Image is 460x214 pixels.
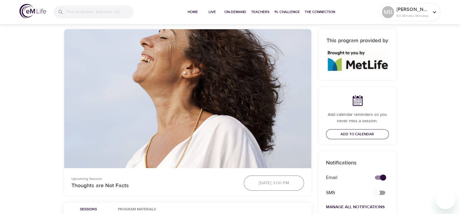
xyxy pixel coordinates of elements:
span: Add to Calendar [341,131,374,137]
input: Find programs, teachers, etc... [66,5,134,19]
img: logo_960%20v2.jpg [326,50,388,71]
a: Manage All Notifications [326,204,385,210]
span: Home [185,9,200,15]
span: On-Demand [224,9,246,15]
iframe: Button to launch messaging window [436,190,455,209]
div: SMS [322,186,368,200]
span: The Connection [305,9,335,15]
p: 60 Mindful Minutes [396,13,429,19]
div: Email [322,171,368,185]
span: Sessions [68,206,109,213]
span: Live [205,9,220,15]
p: Upcoming Session [71,176,237,181]
img: logo [19,4,46,18]
h6: This program provided by [326,36,389,45]
div: MB [382,6,394,18]
span: Teachers [251,9,269,15]
p: [PERSON_NAME] [396,6,429,13]
span: Program Materials [116,206,158,213]
span: 1% Challenge [274,9,300,15]
p: Add calendar reminders so you never miss a session. [326,112,389,124]
button: Add to Calendar [326,129,389,139]
p: Thoughts are Not Facts [71,181,237,190]
p: Notifications [326,159,389,167]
